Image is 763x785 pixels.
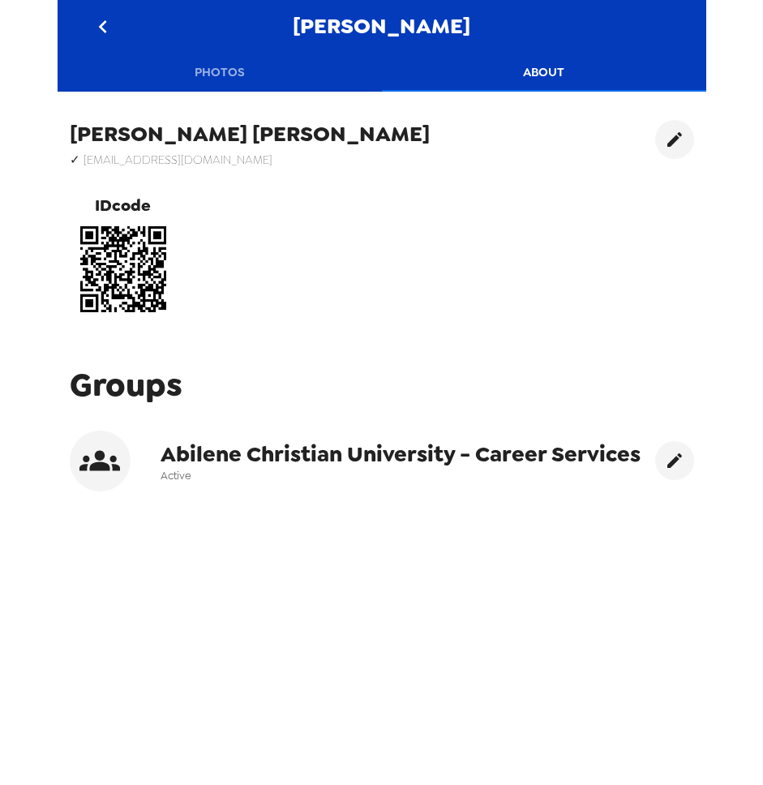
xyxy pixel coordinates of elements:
[70,216,177,323] img: qr code
[70,363,182,406] span: Groups
[95,187,151,216] span: IDcode
[70,149,430,170] h6: ✓ [EMAIL_ADDRESS][DOMAIN_NAME]
[58,53,382,92] button: Photos
[293,15,470,37] span: [PERSON_NAME]
[70,120,430,149] h5: [PERSON_NAME] [PERSON_NAME]
[161,440,641,469] span: Abilene Christian University - Career Services
[655,441,694,480] button: edit
[161,469,641,483] span: Active
[655,120,694,159] button: edit
[382,53,706,92] button: About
